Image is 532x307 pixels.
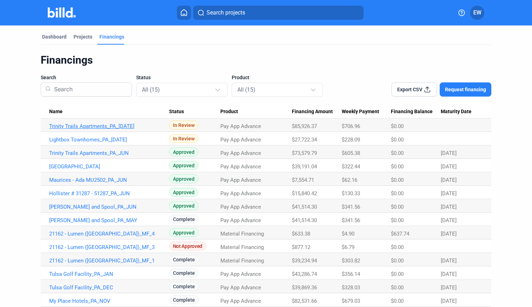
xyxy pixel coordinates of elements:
[342,109,379,115] span: Weekly Payment
[169,147,198,156] span: Approved
[342,257,360,264] span: $303.82
[169,282,199,291] span: Complete
[441,190,457,197] span: [DATE]
[237,86,255,93] mat-select-trigger: All (15)
[342,244,354,250] span: $6.79
[49,123,169,129] a: Trinity Trails Apartments_PA_[DATE]
[292,190,317,197] span: $15,840.42
[49,298,169,304] a: My Place Hotels_PA_NOV
[292,109,342,115] div: Financing Amount
[207,8,245,17] span: Search projects
[292,257,317,264] span: $39,234.94
[342,190,360,197] span: $130.33
[169,174,198,183] span: Approved
[342,109,391,115] div: Weekly Payment
[445,86,486,93] span: Request financing
[391,244,404,250] span: $0.00
[169,295,199,304] span: Complete
[169,109,184,115] span: Status
[49,177,169,183] a: Maurices - Ada MU2502_PA_JUN
[169,268,199,277] span: Complete
[391,257,404,264] span: $0.00
[49,284,169,291] a: Tulsa Golf Facility_PA_DEC
[169,109,221,115] div: Status
[391,217,404,224] span: $0.00
[342,150,360,156] span: $605.38
[473,8,481,17] span: EW
[342,204,360,210] span: $341.56
[41,53,491,67] div: Financings
[441,231,457,237] span: [DATE]
[42,33,66,40] div: Dashboard
[193,6,364,20] button: Search projects
[391,109,441,115] div: Financing Balance
[292,271,317,277] span: $43,286.74
[220,244,264,250] span: Material Financing
[48,7,76,18] img: Billd Company Logo
[441,150,457,156] span: [DATE]
[441,109,472,115] span: Maturity Date
[232,74,249,81] span: Product
[49,257,169,264] a: 21162 - Lumen ([GEOGRAPHIC_DATA])_MF_1
[391,163,404,170] span: $0.00
[220,231,264,237] span: Material Financing
[169,215,199,224] span: Complete
[49,137,169,143] a: Lightbox Townhomes_PA_[DATE]
[220,109,238,115] span: Product
[292,217,317,224] span: $41,514.30
[220,271,261,277] span: Pay App Advance
[142,86,160,93] mat-select-trigger: All (15)
[169,228,198,237] span: Approved
[220,123,261,129] span: Pay App Advance
[220,109,292,115] div: Product
[169,161,198,170] span: Approved
[342,137,360,143] span: $228.09
[292,244,310,250] span: $877.12
[391,284,404,291] span: $0.00
[136,74,151,81] span: Status
[342,231,354,237] span: $4.90
[342,271,360,277] span: $356.14
[292,204,317,210] span: $41,514.30
[220,298,261,304] span: Pay App Advance
[292,150,317,156] span: $73,579.79
[292,163,317,170] span: $39,191.04
[220,137,261,143] span: Pay App Advance
[49,150,169,156] a: Trinity Trails Apartments_PA_JUN
[441,271,457,277] span: [DATE]
[292,231,310,237] span: $633.38
[441,284,457,291] span: [DATE]
[292,284,317,291] span: $39,869.36
[74,33,92,40] div: Projects
[391,137,404,143] span: $0.00
[49,190,169,197] a: Hollister # 31287 - 51287_PA_JUN
[49,109,169,115] div: Name
[391,204,404,210] span: $0.00
[470,6,484,20] button: EW
[441,298,457,304] span: [DATE]
[169,134,198,143] span: In Review
[441,257,457,264] span: [DATE]
[220,177,261,183] span: Pay App Advance
[49,204,169,210] a: [PERSON_NAME] and Spool_PA_JUN
[441,109,483,115] div: Maturity Date
[220,217,261,224] span: Pay App Advance
[391,109,433,115] span: Financing Balance
[169,255,199,264] span: Complete
[49,244,169,250] a: 21162 - Lumen ([GEOGRAPHIC_DATA])_MF_3
[292,177,314,183] span: $7,554.71
[49,109,63,115] span: Name
[391,190,404,197] span: $0.00
[440,82,491,97] button: Request financing
[49,217,169,224] a: [PERSON_NAME] and Spool_PA_MAY
[342,217,360,224] span: $341.56
[391,123,404,129] span: $0.00
[441,217,457,224] span: [DATE]
[391,150,404,156] span: $0.00
[220,150,261,156] span: Pay App Advance
[220,163,261,170] span: Pay App Advance
[292,137,317,143] span: $27,722.34
[392,82,437,97] button: Export CSV
[99,33,124,40] div: Financings
[292,109,333,115] span: Financing Amount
